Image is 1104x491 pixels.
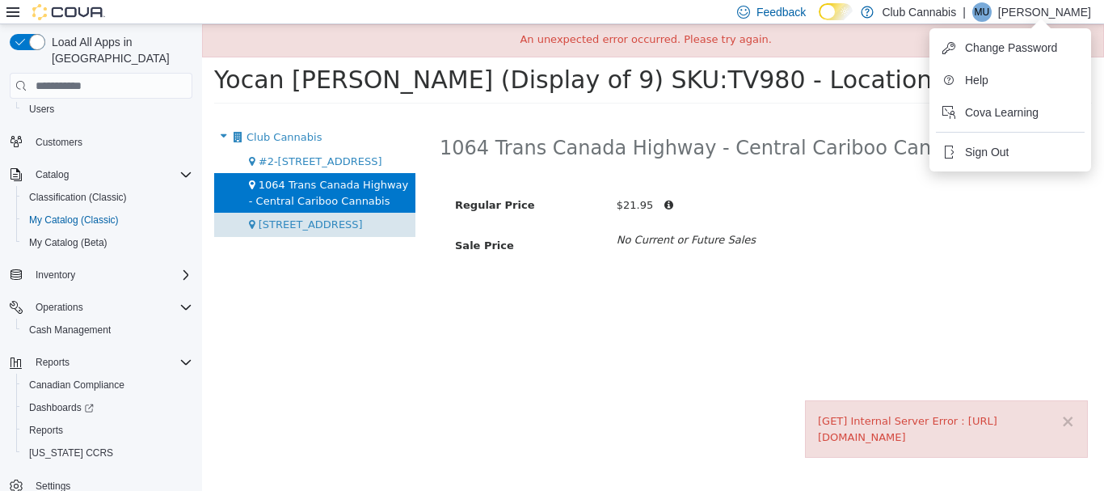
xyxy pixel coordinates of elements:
[23,233,114,252] a: My Catalog (Beta)
[44,107,120,119] span: Club Cannabis
[29,424,63,437] span: Reports
[29,191,127,204] span: Classification (Classic)
[782,112,823,142] button: Edit
[23,421,70,440] a: Reports
[936,67,1085,93] button: Help
[29,265,82,285] button: Inventory
[12,41,820,70] span: Yocan [PERSON_NAME] (Display of 9) SKU:TV980 - Location Pricing
[253,215,312,227] span: Sale Price
[47,154,206,183] span: 1064 Trans Canada Highway - Central Cariboo Cannabis
[253,175,332,187] span: Regular Price
[23,443,192,463] span: Washington CCRS
[45,34,192,66] span: Load All Apps in [GEOGRAPHIC_DATA]
[965,40,1057,56] span: Change Password
[874,7,889,24] button: ×
[29,133,89,152] a: Customers
[3,351,199,374] button: Reports
[29,447,113,459] span: [US_STATE] CCRS
[23,398,100,417] a: Dashboards
[29,103,54,116] span: Users
[29,165,75,184] button: Catalog
[965,72,988,88] span: Help
[23,188,192,207] span: Classification (Classic)
[16,319,199,341] button: Cash Management
[23,421,192,440] span: Reports
[23,375,131,395] a: Canadian Compliance
[57,194,161,206] span: [STREET_ADDRESS]
[415,175,452,187] span: $21.95
[29,298,90,317] button: Operations
[936,35,1085,61] button: Change Password
[23,320,192,340] span: Cash Management
[36,301,83,314] span: Operations
[36,168,69,181] span: Catalog
[3,130,199,154] button: Customers
[16,209,199,231] button: My Catalog (Classic)
[29,353,76,372] button: Reports
[16,98,199,121] button: Users
[29,379,124,392] span: Canadian Compliance
[965,144,1009,160] span: Sign Out
[16,396,199,419] a: Dashboards
[36,136,82,149] span: Customers
[29,298,192,317] span: Operations
[975,2,990,22] span: MU
[36,356,70,369] span: Reports
[29,236,107,249] span: My Catalog (Beta)
[23,188,133,207] a: Classification (Classic)
[29,265,192,285] span: Inventory
[23,210,125,230] a: My Catalog (Classic)
[32,4,105,20] img: Cova
[819,3,853,20] input: Dark Mode
[16,442,199,464] button: [US_STATE] CCRS
[3,264,199,286] button: Inventory
[29,401,94,414] span: Dashboards
[965,104,1039,121] span: Cova Learning
[29,353,192,372] span: Reports
[936,99,1085,125] button: Cova Learning
[29,132,192,152] span: Customers
[23,398,192,417] span: Dashboards
[756,4,806,20] span: Feedback
[36,269,75,281] span: Inventory
[998,2,1091,22] p: [PERSON_NAME]
[57,131,180,143] span: #2-[STREET_ADDRESS]
[616,389,873,421] div: [GET] Internal Server Error : [URL][DOMAIN_NAME]
[29,165,192,184] span: Catalog
[3,163,199,186] button: Catalog
[819,20,820,21] span: Dark Mode
[23,233,192,252] span: My Catalog (Beta)
[16,186,199,209] button: Classification (Classic)
[963,2,966,22] p: |
[23,443,120,463] a: [US_STATE] CCRS
[23,320,117,340] a: Cash Management
[936,139,1085,165] button: Sign Out
[23,375,192,395] span: Canadian Compliance
[882,2,956,22] p: Club Cannabis
[16,374,199,396] button: Canadian Compliance
[16,419,199,442] button: Reports
[16,231,199,254] button: My Catalog (Beta)
[972,2,992,22] div: Mavis Upson
[3,296,199,319] button: Operations
[23,99,192,119] span: Users
[238,112,782,137] h2: 1064 Trans Canada Highway - Central Cariboo Cannabis
[23,210,192,230] span: My Catalog (Classic)
[29,214,119,226] span: My Catalog (Classic)
[415,210,554,222] i: No Current or Future Sales
[23,99,61,119] a: Users
[858,389,873,406] button: ×
[29,324,111,337] span: Cash Management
